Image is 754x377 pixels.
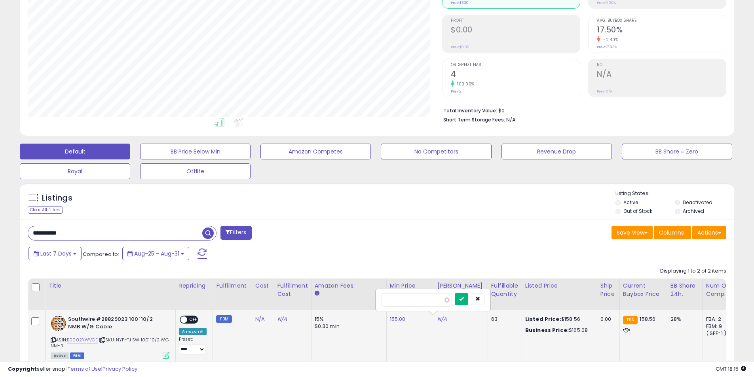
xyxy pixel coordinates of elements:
[187,316,200,323] span: OFF
[683,199,712,206] label: Deactivated
[501,144,612,159] button: Revenue Drop
[255,282,271,290] div: Cost
[597,25,726,36] h2: 17.50%
[51,337,169,349] span: | SKU: NYP-TJ SW 100' 10/2 WG NM-B
[42,193,72,204] h5: Listings
[70,352,84,359] span: FBM
[597,0,616,5] small: Prev: 0.00%
[716,365,746,373] span: 2025-09-8 18:15 GMT
[659,229,684,237] span: Columns
[692,226,726,239] button: Actions
[255,315,265,323] a: N/A
[623,199,638,206] label: Active
[381,144,491,159] button: No Competitors
[51,316,169,358] div: ASIN:
[525,316,591,323] div: $158.56
[315,316,380,323] div: 15%
[525,327,591,334] div: $165.08
[443,116,505,123] b: Short Term Storage Fees:
[451,70,580,80] h2: 4
[103,365,137,373] a: Privacy Policy
[706,282,735,298] div: Num of Comp.
[443,107,497,114] b: Total Inventory Value:
[28,247,82,260] button: Last 7 Days
[179,328,207,335] div: Amazon AI
[622,144,732,159] button: BB Share = Zero
[67,337,98,343] a: B0002YWVCE
[216,315,232,323] small: FBM
[706,330,732,337] div: ( SFP: 1 )
[315,282,383,290] div: Amazon Fees
[615,190,734,197] p: Listing States:
[454,81,475,87] small: 100.00%
[597,19,726,23] span: Avg. Buybox Share
[600,37,618,43] small: -2.40%
[451,0,469,5] small: Prev: $330
[20,144,130,159] button: Default
[68,365,101,373] a: Terms of Use
[315,323,380,330] div: $0.30 min
[122,247,189,260] button: Aug-25 - Aug-31
[451,89,462,94] small: Prev: 2
[597,89,612,94] small: Prev: N/A
[491,282,518,298] div: Fulfillable Quantity
[654,226,691,239] button: Columns
[390,315,406,323] a: 155.00
[51,352,69,359] span: All listings currently available for purchase on Amazon
[443,105,720,115] li: $0
[83,250,119,258] span: Compared to:
[140,163,251,179] button: Ottlite
[8,365,37,373] strong: Copyright
[597,70,726,80] h2: N/A
[506,116,516,123] span: N/A
[600,282,616,298] div: Ship Price
[491,316,516,323] div: 63
[68,316,164,332] b: Southwire #28829023 100' 10/2 NMB W/G Cable
[277,282,308,298] div: Fulfillment Cost
[179,282,209,290] div: Repricing
[134,250,179,258] span: Aug-25 - Aug-31
[623,282,664,298] div: Current Buybox Price
[40,250,72,258] span: Last 7 Days
[597,63,726,67] span: ROI
[706,323,732,330] div: FBM: 9
[140,144,251,159] button: BB Price Below Min
[670,316,697,323] div: 28%
[683,208,704,214] label: Archived
[623,208,652,214] label: Out of Stock
[260,144,371,159] button: Amazon Competes
[640,315,655,323] span: 158.56
[216,282,248,290] div: Fulfillment
[525,326,569,334] b: Business Price:
[437,315,447,323] a: N/A
[623,316,638,324] small: FBA
[28,206,63,214] div: Clear All Filters
[451,63,580,67] span: Ordered Items
[437,282,484,290] div: [PERSON_NAME]
[179,337,207,354] div: Preset:
[451,19,580,23] span: Profit
[49,282,172,290] div: Title
[277,315,287,323] a: N/A
[660,267,726,275] div: Displaying 1 to 2 of 2 items
[451,45,469,49] small: Prev: $0.00
[451,25,580,36] h2: $0.00
[390,282,431,290] div: Min Price
[51,316,66,332] img: 61aYwl1UojL._SL40_.jpg
[600,316,613,323] div: 0.00
[612,226,653,239] button: Save View
[525,315,561,323] b: Listed Price:
[525,282,594,290] div: Listed Price
[8,366,137,373] div: seller snap | |
[20,163,130,179] button: Royal
[315,290,319,297] small: Amazon Fees.
[597,45,617,49] small: Prev: 17.93%
[670,282,699,298] div: BB Share 24h.
[220,226,251,240] button: Filters
[706,316,732,323] div: FBA: 2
